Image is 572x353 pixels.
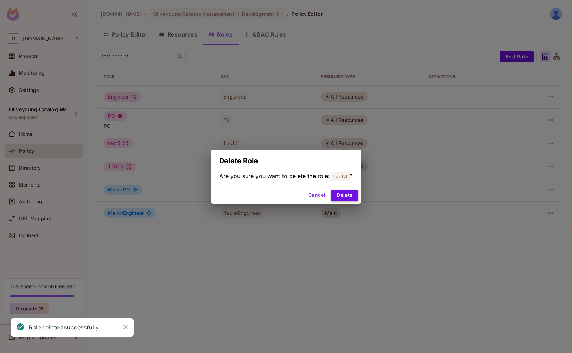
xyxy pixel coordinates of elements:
[120,322,131,332] button: Close
[211,150,361,172] h2: Delete Role
[305,190,328,201] button: Cancel
[29,323,99,332] div: Role deleted successfully
[219,172,352,180] span: Are you sure you want to delete the role: ?
[330,172,350,181] span: test3
[331,190,358,201] button: Delete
